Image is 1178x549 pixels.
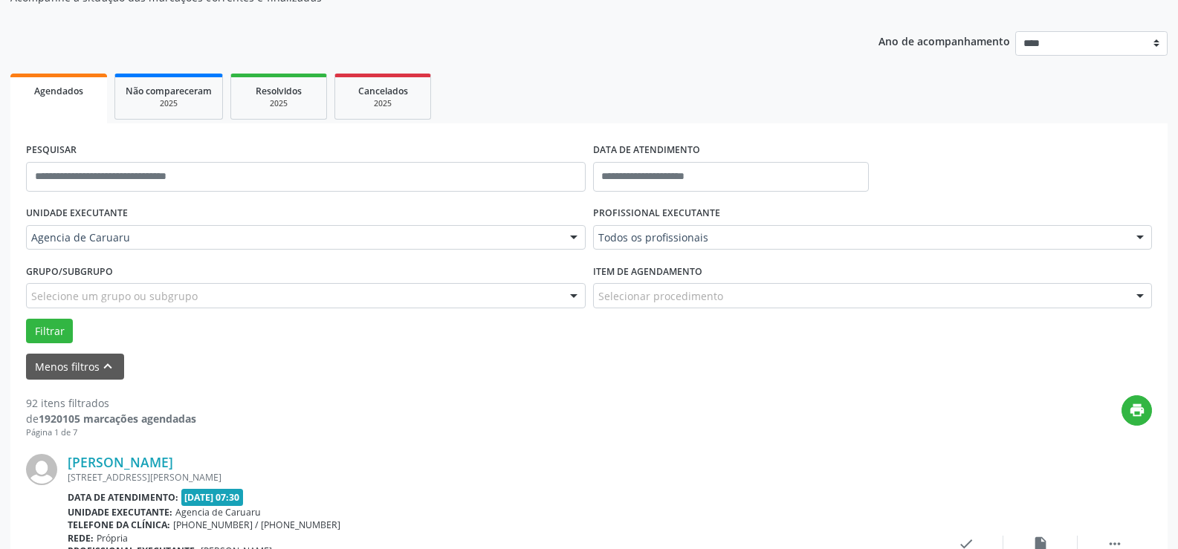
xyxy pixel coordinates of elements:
span: Não compareceram [126,85,212,97]
p: Ano de acompanhamento [878,31,1010,50]
strong: 1920105 marcações agendadas [39,412,196,426]
label: Grupo/Subgrupo [26,260,113,283]
label: PROFISSIONAL EXECUTANTE [593,202,720,225]
b: Data de atendimento: [68,491,178,504]
span: Própria [97,532,128,545]
span: [DATE] 07:30 [181,489,244,506]
span: [PHONE_NUMBER] / [PHONE_NUMBER] [173,519,340,531]
div: Página 1 de 7 [26,426,196,439]
img: img [26,454,57,485]
button: print [1122,395,1152,426]
label: UNIDADE EXECUTANTE [26,202,128,225]
div: de [26,411,196,426]
label: DATA DE ATENDIMENTO [593,139,700,162]
i: print [1129,402,1145,418]
span: Selecione um grupo ou subgrupo [31,288,198,304]
i: keyboard_arrow_up [100,358,116,374]
div: 2025 [126,98,212,109]
div: 92 itens filtrados [26,395,196,411]
div: [STREET_ADDRESS][PERSON_NAME] [68,471,929,484]
div: 2025 [346,98,420,109]
b: Telefone da clínica: [68,519,170,531]
span: Selecionar procedimento [598,288,723,304]
b: Rede: [68,532,94,545]
b: Unidade executante: [68,506,172,519]
a: [PERSON_NAME] [68,454,173,470]
span: Todos os profissionais [598,230,1122,245]
label: Item de agendamento [593,260,702,283]
span: Cancelados [358,85,408,97]
span: Agencia de Caruaru [31,230,555,245]
div: 2025 [242,98,316,109]
button: Filtrar [26,319,73,344]
span: Agendados [34,85,83,97]
span: Agencia de Caruaru [175,506,261,519]
button: Menos filtroskeyboard_arrow_up [26,354,124,380]
label: PESQUISAR [26,139,77,162]
span: Resolvidos [256,85,302,97]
